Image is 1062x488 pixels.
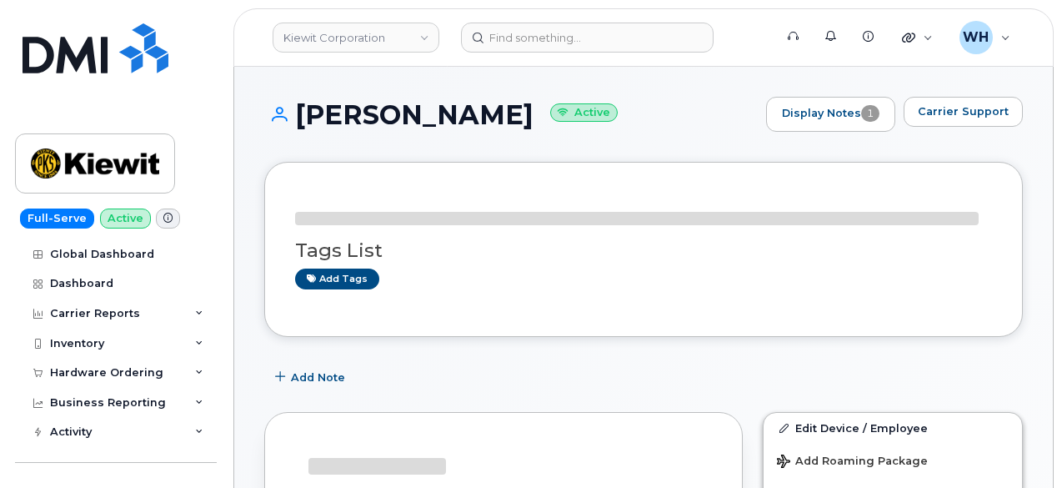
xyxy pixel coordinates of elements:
[764,413,1022,443] a: Edit Device / Employee
[264,362,359,392] button: Add Note
[766,97,895,132] a: Display Notes1
[291,370,345,385] span: Add Note
[918,103,1009,119] span: Carrier Support
[904,97,1023,127] button: Carrier Support
[764,443,1022,477] button: Add Roaming Package
[264,100,758,129] h1: [PERSON_NAME]
[777,455,928,470] span: Add Roaming Package
[861,105,879,122] span: 1
[295,269,379,289] a: Add tags
[550,103,618,123] small: Active
[295,240,992,261] h3: Tags List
